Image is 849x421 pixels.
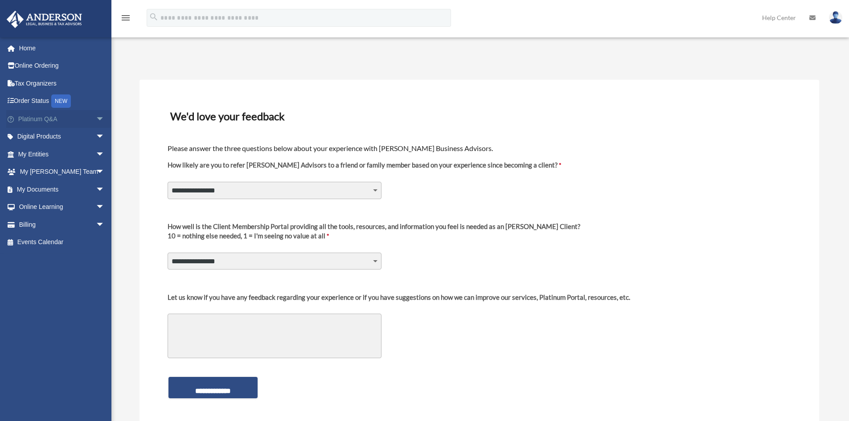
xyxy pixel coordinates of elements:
[168,293,630,302] div: Let us know if you have any feedback regarding your experience or if you have suggestions on how ...
[6,163,118,181] a: My [PERSON_NAME] Teamarrow_drop_down
[6,74,118,92] a: Tax Organizers
[168,222,580,231] div: How well is the Client Membership Portal providing all the tools, resources, and information you ...
[96,128,114,146] span: arrow_drop_down
[6,92,118,110] a: Order StatusNEW
[6,180,118,198] a: My Documentsarrow_drop_down
[149,12,159,22] i: search
[6,145,118,163] a: My Entitiesarrow_drop_down
[6,39,118,57] a: Home
[96,145,114,163] span: arrow_drop_down
[168,160,561,177] label: How likely are you to refer [PERSON_NAME] Advisors to a friend or family member based on your exp...
[6,216,118,233] a: Billingarrow_drop_down
[96,216,114,234] span: arrow_drop_down
[6,110,118,128] a: Platinum Q&Aarrow_drop_down
[167,107,792,126] h3: We'd love your feedback
[168,222,580,248] label: 10 = nothing else needed, 1 = I'm seeing no value at all
[96,110,114,128] span: arrow_drop_down
[168,143,791,153] h4: Please answer the three questions below about your experience with [PERSON_NAME] Business Advisors.
[120,12,131,23] i: menu
[51,94,71,108] div: NEW
[96,198,114,217] span: arrow_drop_down
[120,16,131,23] a: menu
[6,57,118,75] a: Online Ordering
[6,233,118,251] a: Events Calendar
[829,11,842,24] img: User Pic
[4,11,85,28] img: Anderson Advisors Platinum Portal
[6,128,118,146] a: Digital Productsarrow_drop_down
[96,180,114,199] span: arrow_drop_down
[6,198,118,216] a: Online Learningarrow_drop_down
[96,163,114,181] span: arrow_drop_down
